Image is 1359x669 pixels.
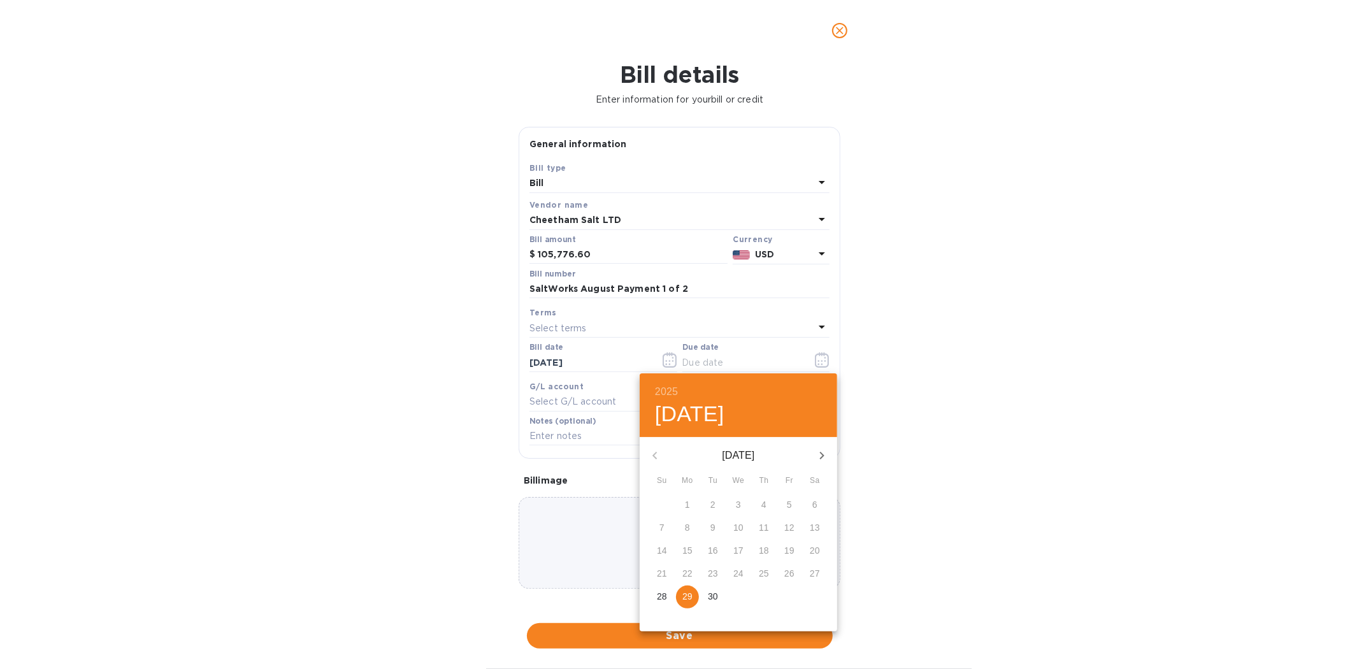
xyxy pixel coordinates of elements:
span: Mo [676,475,699,487]
p: 29 [682,590,693,603]
button: 2025 [655,383,678,401]
button: [DATE] [655,401,724,428]
p: [DATE] [670,448,807,463]
span: Th [752,475,775,487]
p: 30 [708,590,718,603]
button: 30 [701,586,724,608]
span: We [727,475,750,487]
span: Tu [701,475,724,487]
span: Sa [803,475,826,487]
button: 28 [651,586,673,608]
button: 29 [676,586,699,608]
p: 28 [657,590,667,603]
span: Su [651,475,673,487]
span: Fr [778,475,801,487]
